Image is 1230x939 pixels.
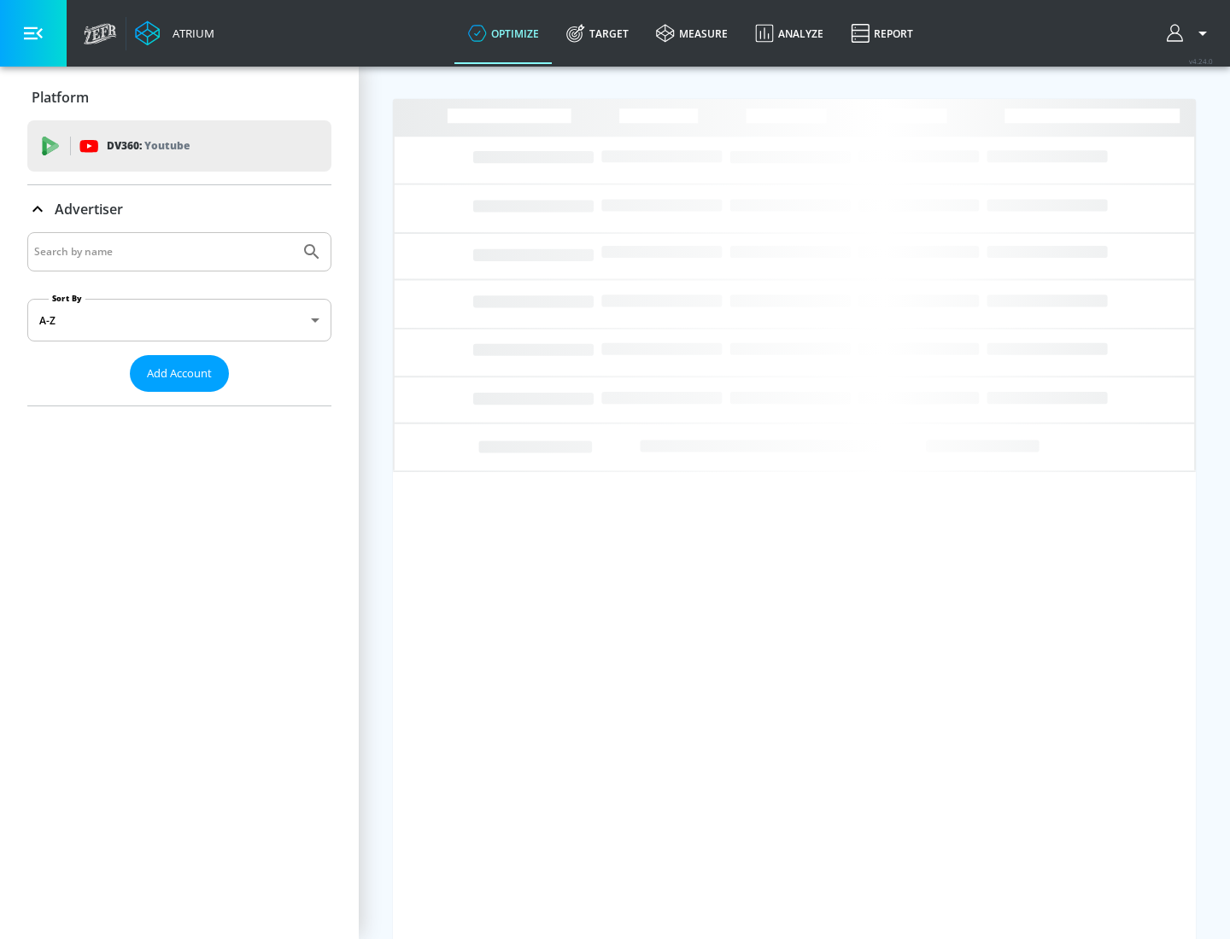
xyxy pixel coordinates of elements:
[147,364,212,383] span: Add Account
[741,3,837,64] a: Analyze
[454,3,553,64] a: optimize
[130,355,229,392] button: Add Account
[27,185,331,233] div: Advertiser
[27,73,331,121] div: Platform
[553,3,642,64] a: Target
[135,20,214,46] a: Atrium
[27,232,331,405] div: Advertiser
[32,88,89,107] p: Platform
[55,200,123,219] p: Advertiser
[166,26,214,41] div: Atrium
[1189,56,1213,66] span: v 4.24.0
[49,293,85,304] label: Sort By
[144,137,190,155] p: Youtube
[27,299,331,341] div: A-Z
[837,3,927,64] a: Report
[34,241,293,263] input: Search by name
[27,392,331,405] nav: list of Advertiser
[27,120,331,172] div: DV360: Youtube
[642,3,741,64] a: measure
[107,137,190,155] p: DV360:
